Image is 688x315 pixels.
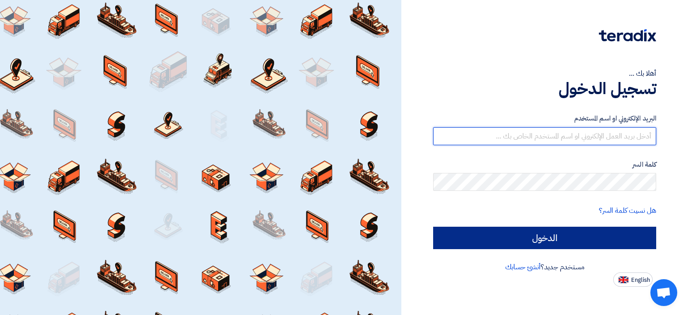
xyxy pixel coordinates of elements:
[599,29,656,42] img: Teradix logo
[433,160,656,170] label: كلمة السر
[433,113,656,124] label: البريد الإلكتروني او اسم المستخدم
[433,79,656,99] h1: تسجيل الدخول
[619,276,628,283] img: en-US.png
[599,205,656,216] a: هل نسيت كلمة السر؟
[631,277,650,283] span: English
[433,262,656,272] div: مستخدم جديد؟
[650,279,677,306] a: Open chat
[505,262,541,272] a: أنشئ حسابك
[613,272,653,287] button: English
[433,227,656,249] input: الدخول
[433,127,656,145] input: أدخل بريد العمل الإلكتروني او اسم المستخدم الخاص بك ...
[433,68,656,79] div: أهلا بك ...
